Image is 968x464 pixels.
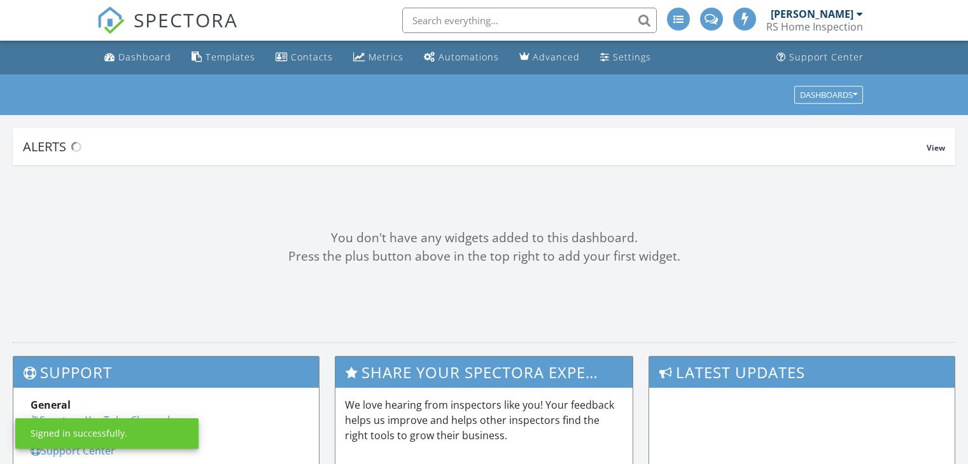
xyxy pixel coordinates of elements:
div: Alerts [23,138,927,155]
h3: Share Your Spectora Experience [335,357,633,388]
p: We love hearing from inspectors like you! Your feedback helps us improve and helps other inspecto... [345,397,624,443]
div: Settings [613,51,651,63]
h3: Latest Updates [649,357,955,388]
a: Support Center [31,444,115,458]
button: Dashboards [794,86,863,104]
a: Dashboard [99,46,176,69]
div: RS Home Inspection [766,20,863,33]
h3: Support [13,357,319,388]
img: The Best Home Inspection Software - Spectora [97,6,125,34]
div: Automations [438,51,499,63]
div: Contacts [291,51,333,63]
a: Contacts [270,46,338,69]
div: Templates [206,51,255,63]
div: Advanced [533,51,580,63]
div: Support Center [789,51,864,63]
span: View [927,142,945,153]
div: [PERSON_NAME] [771,8,853,20]
a: SPECTORA [97,17,238,44]
div: You don't have any widgets added to this dashboard. [13,229,955,247]
div: Dashboard [118,51,171,63]
span: SPECTORA [134,6,238,33]
div: Dashboards [800,90,857,99]
a: Advanced [514,46,585,69]
a: Automations (Advanced) [419,46,504,69]
strong: General [31,398,71,412]
div: Metrics [368,51,403,63]
a: Templates [186,46,260,69]
div: Signed in successfully. [31,427,127,440]
a: Spectora YouTube Channel [31,413,170,427]
input: Search everything... [402,8,657,33]
div: Press the plus button above in the top right to add your first widget. [13,247,955,266]
a: Settings [595,46,656,69]
a: Support Center [771,46,869,69]
a: Metrics [348,46,409,69]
